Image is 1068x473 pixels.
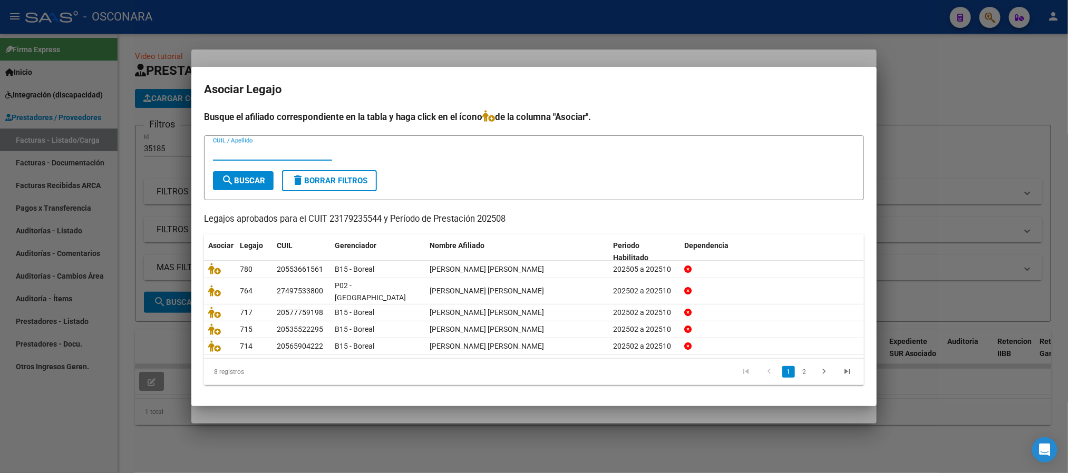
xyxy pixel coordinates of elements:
mat-icon: delete [292,174,304,186]
a: go to next page [814,366,834,378]
datatable-header-cell: CUIL [273,234,331,269]
button: Buscar [213,171,274,190]
span: ARACENA ZARATE CIRO BENJAMIN [430,265,544,273]
h4: Busque el afiliado correspondiente en la tabla y haga click en el ícono de la columna "Asociar". [204,110,864,124]
li: page 1 [781,363,797,381]
span: OROSCO AGUILERA GAEL FRANCISCO [430,342,544,350]
span: B15 - Boreal [335,308,374,317]
div: 202502 a 202510 [613,340,676,352]
span: Dependencia [684,241,729,250]
li: page 2 [797,363,812,381]
span: P02 - [GEOGRAPHIC_DATA] [335,281,406,302]
div: 202502 a 202510 [613,307,676,319]
span: Gerenciador [335,241,376,250]
a: go to previous page [759,366,779,378]
p: Legajos aprobados para el CUIT 23179235544 y Período de Prestación 202508 [204,213,864,226]
span: CUIL [277,241,293,250]
span: Legajo [240,241,263,250]
span: 715 [240,325,253,333]
datatable-header-cell: Nombre Afiliado [425,234,609,269]
div: 20577759198 [277,307,323,319]
span: B15 - Boreal [335,325,374,333]
div: 202502 a 202510 [613,285,676,297]
span: RODRIGUEZ LUDMILA MAILEN GUADALUPE [430,287,544,295]
span: MARTINEZ BASTIAS JUAN CRUZ [430,325,544,333]
datatable-header-cell: Asociar [204,234,236,269]
datatable-header-cell: Periodo Habilitado [609,234,680,269]
span: Borrar Filtros [292,176,367,185]
span: Periodo Habilitado [613,241,648,262]
span: B15 - Boreal [335,342,374,350]
datatable-header-cell: Gerenciador [331,234,425,269]
span: Nombre Afiliado [430,241,484,250]
span: B15 - Boreal [335,265,374,273]
a: go to last page [837,366,857,378]
span: 764 [240,287,253,295]
div: 20553661561 [277,263,323,275]
span: 714 [240,342,253,350]
div: 202505 a 202510 [613,263,676,275]
span: CHAVERO IBAÑEZ SALVADOR IGNACIO [430,308,544,317]
a: 1 [782,366,795,378]
mat-icon: search [221,174,234,186]
div: 20535522295 [277,323,323,336]
datatable-header-cell: Legajo [236,234,273,269]
span: 717 [240,308,253,317]
div: 27497533800 [277,285,323,297]
div: Open Intercom Messenger [1032,437,1057,462]
a: go to first page [736,366,756,378]
div: 202502 a 202510 [613,323,676,336]
span: Buscar [221,176,265,185]
button: Borrar Filtros [282,170,377,191]
a: 2 [798,366,811,378]
h2: Asociar Legajo [204,80,864,100]
datatable-header-cell: Dependencia [680,234,863,269]
div: 8 registros [204,359,334,385]
span: 780 [240,265,253,273]
span: Asociar [208,241,234,250]
div: 20565904222 [277,340,323,352]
